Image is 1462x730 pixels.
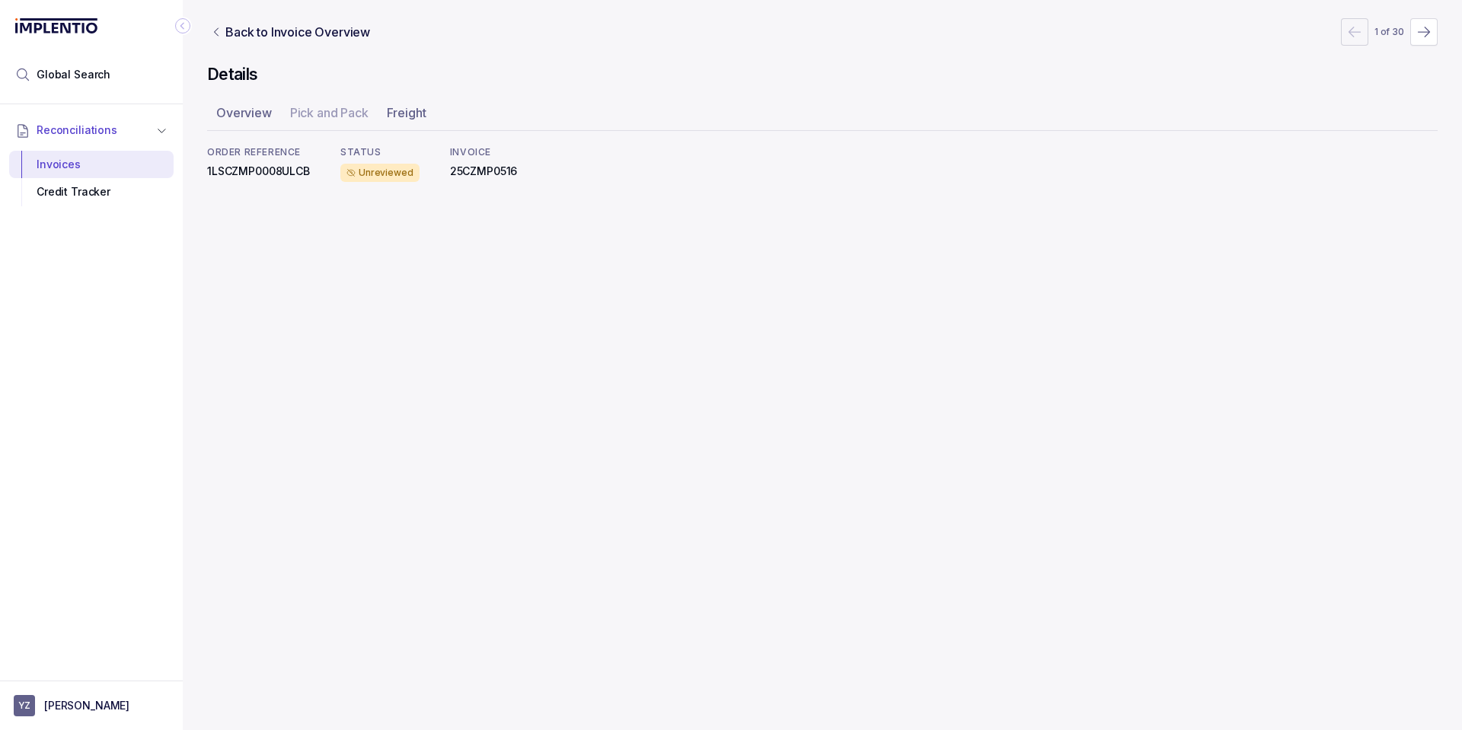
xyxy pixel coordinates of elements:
[450,164,518,179] p: 25CZMP0516
[207,23,373,41] a: Link Back to Invoice Overview
[207,100,281,131] li: Tab Overview
[207,146,310,158] p: ORDER REFERENCE
[37,67,110,82] span: Global Search
[207,100,1438,131] ul: Tab Group
[207,64,1438,85] h4: Details
[37,123,117,138] span: Reconciliations
[450,146,518,158] p: INVOICE
[378,100,436,131] li: Tab Freight
[340,164,420,182] div: Unreviewed
[21,178,161,206] div: Credit Tracker
[174,17,192,35] div: Collapse Icon
[1374,24,1404,40] p: 1 of 30
[44,698,129,713] p: [PERSON_NAME]
[225,23,370,41] p: Back to Invoice Overview
[1410,18,1438,46] button: Next Page
[340,146,420,158] p: STATUS
[14,695,35,716] span: User initials
[9,113,174,147] button: Reconciliations
[207,164,310,179] p: 1LSCZMP0008ULCB
[216,104,272,122] p: Overview
[21,151,161,178] div: Invoices
[14,695,169,716] button: User initials[PERSON_NAME]
[9,148,174,209] div: Reconciliations
[387,104,426,122] p: Freight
